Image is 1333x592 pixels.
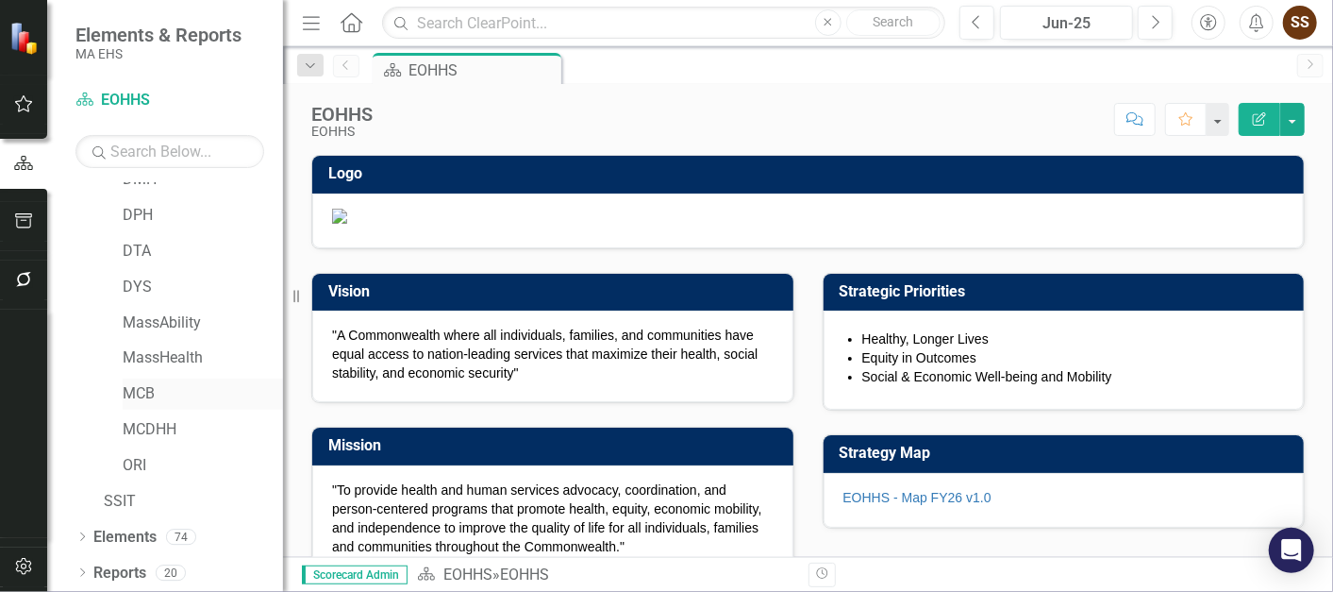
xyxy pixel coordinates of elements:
h3: Logo [328,165,1294,182]
a: EOHHS [75,90,264,111]
button: Search [846,9,941,36]
a: MCB [123,383,283,405]
a: SSIT [104,491,283,513]
img: ClearPoint Strategy [9,22,42,55]
input: Search Below... [75,135,264,168]
a: MassHealth [123,347,283,369]
a: EOHHS [443,566,492,584]
a: Elements [93,527,157,549]
small: MA EHS [75,46,242,61]
span: Social & Economic Well-being and Mobility [862,369,1112,384]
span: Elements & Reports [75,24,242,46]
div: 20 [156,565,186,581]
a: MassAbility [123,313,283,334]
button: Jun-25 [1000,6,1133,40]
span: "A Commonwealth where all individuals, families, and communities have equal access to nation-lead... [332,328,758,381]
div: EOHHS [311,104,373,125]
a: EOHHS - Map FY26 v1.0 [843,490,991,505]
input: Search ClearPoint... [382,7,945,40]
img: Document.png [332,209,1284,224]
div: » [417,565,794,586]
a: Reports [93,563,146,584]
div: EOHHS [311,125,373,139]
div: EOHHS [500,566,549,584]
div: 74 [166,529,196,545]
span: Equity in Outcomes [862,350,976,365]
span: Scorecard Admin [302,566,408,584]
a: ORI [123,455,283,477]
h3: Strategy Map [840,445,1295,462]
div: Open Intercom Messenger [1269,528,1314,573]
a: DYS [123,277,283,298]
span: Search [873,14,913,29]
span: Healthy, Longer Lives [862,331,989,347]
span: "To provide health and human services advocacy, coordination, and person-centered programs that p... [332,482,762,554]
h3: Vision [328,283,784,300]
a: DPH [123,205,283,227]
div: Jun-25 [1007,12,1126,35]
a: DTA [123,241,283,262]
div: EOHHS [408,59,557,82]
button: SS [1283,6,1317,40]
h3: Strategic Priorities [840,283,1295,300]
a: MCDHH [123,419,283,441]
h3: Mission [328,437,784,454]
